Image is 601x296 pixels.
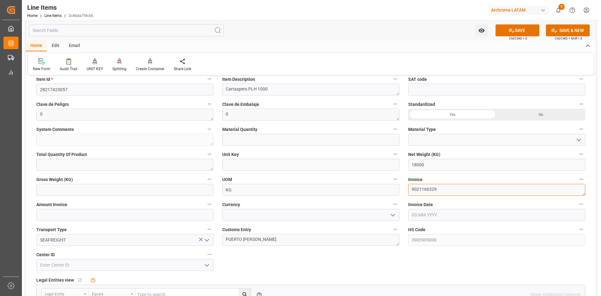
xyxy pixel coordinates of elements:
span: Gross Weight (KG) [36,176,73,183]
button: open menu [573,135,583,145]
button: open menu [202,260,211,270]
button: Transport Type [205,225,213,233]
span: Net Weight (KG) [408,151,440,158]
span: Clave de Peligro [36,101,69,108]
input: DD.MM.YYYY [408,209,585,221]
div: UNIT KEY [87,66,103,72]
div: Splitting [112,66,126,72]
span: Unit Key [222,151,239,158]
div: Line Items [27,3,93,12]
button: Amount Invoice [205,200,213,208]
button: show 5 new notifications [551,3,565,17]
textarea: PUERTO [PERSON_NAME] [222,234,399,246]
span: Total Quantity Of Product [36,151,87,158]
button: Material Type [577,125,585,133]
span: Center ID [36,252,55,258]
textarea: 9021166329 [408,184,585,196]
button: Customs Entry [391,225,399,233]
span: Ctrl/CMD + S [509,36,527,41]
div: Audit Trail [60,66,77,72]
span: Standardized [408,101,435,108]
div: Edit [47,41,64,51]
button: Unit Key [391,150,399,158]
button: Archroma LATAM [489,4,551,16]
span: Customs Entry [222,226,251,233]
button: open menu [475,24,488,36]
button: HS Code [577,225,585,233]
div: Email [64,41,85,51]
span: UOM [222,176,232,183]
div: Share Link [174,66,191,72]
span: 5 [558,4,565,10]
div: Home [26,41,47,51]
span: Material Quantity [222,126,257,133]
a: Line Items [44,13,62,18]
button: Item Description [391,75,399,83]
button: Item Id * [205,75,213,83]
input: Enter Center ID [36,259,213,271]
button: System Comments [205,125,213,133]
textarea: 0 [36,109,213,121]
button: SAVE [496,24,539,36]
button: SAVE & NEW [546,24,590,36]
span: Item Description [222,76,255,83]
textarea: 0 [222,109,399,121]
div: No [497,109,585,121]
div: Archroma LATAM [489,6,549,15]
button: Help Center [565,3,579,17]
span: Clave de Embalaje [222,101,259,108]
span: Ctrl/CMD + Shift + S [555,36,582,41]
span: Invoice Date [408,201,433,208]
span: SAT code [408,76,427,83]
div: New Form [33,66,50,72]
button: open menu [388,210,397,220]
span: Legal Entities view [36,277,74,283]
span: Invoice [408,176,423,183]
button: Standardized [577,100,585,108]
span: Transport Type [36,226,67,233]
button: Net Weight (KG) [577,150,585,158]
button: Clave de Peligro [205,100,213,108]
button: Gross Weight (KG) [205,175,213,183]
div: Create Container [136,66,164,72]
button: open menu [202,235,211,245]
input: Search Fields [29,24,224,36]
a: Home [27,13,38,18]
div: Yes [408,109,497,121]
button: Currency [391,200,399,208]
span: Amount Invoice [36,201,67,208]
button: Center ID [205,250,213,258]
button: Invoice Date [577,200,585,208]
span: HS Code [408,226,425,233]
span: Material Type [408,126,436,133]
input: Type to search/select [36,234,213,246]
button: Invoice [577,175,585,183]
button: Total Quantity Of Product [205,150,213,158]
span: System Comments [36,126,74,133]
button: SAT code [577,75,585,83]
button: UOM [391,175,399,183]
span: Item Id [36,76,53,83]
textarea: Cartaspers PLH 1000 [222,84,399,96]
span: Currency [222,201,240,208]
button: Clave de Embalaje [391,100,399,108]
button: Material Quantity [391,125,399,133]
